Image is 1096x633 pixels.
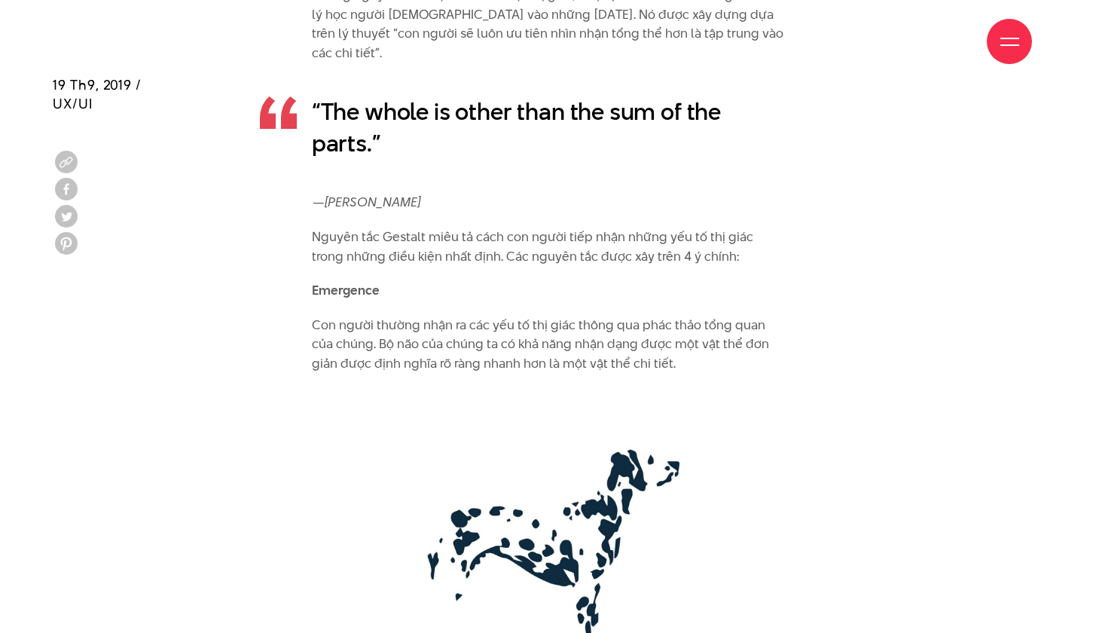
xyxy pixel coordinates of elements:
[325,193,420,211] i: [PERSON_NAME]
[312,281,380,299] b: Emergence
[312,96,785,159] p: “The whole is other than the sum of the parts.”
[313,193,324,211] i: —
[312,316,785,374] p: Con người thường nhận ra các yếu tố thị giác thông qua phác thảo tổng quan của chúng. Bộ não của ...
[312,228,785,266] p: Nguyên tắc Gestalt miêu tả cách con người tiếp nhận những yếu tố thị giác trong những điều kiện n...
[53,75,142,113] span: 19 Th9, 2019 / UX/UI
